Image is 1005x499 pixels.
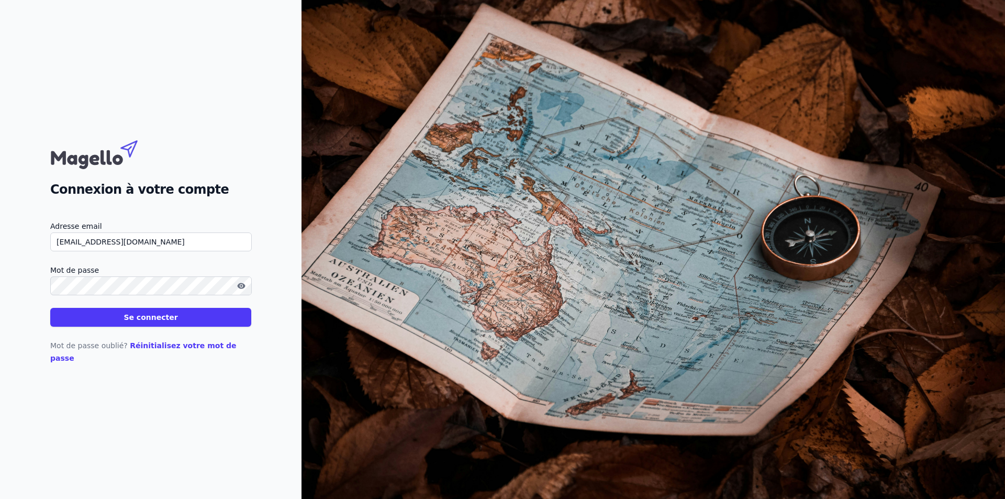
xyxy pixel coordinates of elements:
[50,135,160,172] img: Magello
[50,341,237,362] a: Réinitialisez votre mot de passe
[50,339,251,364] p: Mot de passe oublié?
[50,180,251,199] h2: Connexion à votre compte
[50,220,251,232] label: Adresse email
[50,308,251,327] button: Se connecter
[50,264,251,276] label: Mot de passe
